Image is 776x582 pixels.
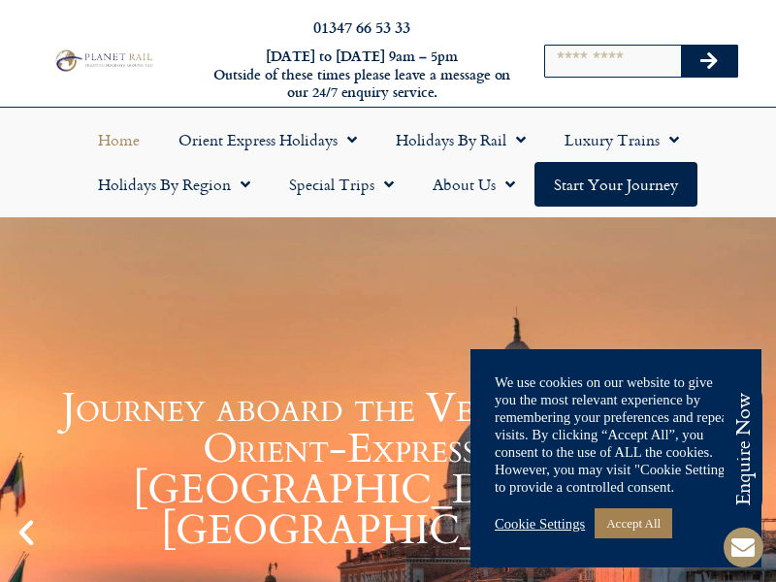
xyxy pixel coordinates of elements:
[595,508,672,538] a: Accept All
[681,46,737,77] button: Search
[211,48,512,102] h6: [DATE] to [DATE] 9am – 5pm Outside of these times please leave a message on our 24/7 enquiry serv...
[376,117,545,162] a: Holidays by Rail
[534,162,697,207] a: Start your Journey
[10,117,766,207] nav: Menu
[495,515,585,533] a: Cookie Settings
[313,16,410,38] a: 01347 66 53 33
[79,117,159,162] a: Home
[413,162,534,207] a: About Us
[270,162,413,207] a: Special Trips
[51,48,155,73] img: Planet Rail Train Holidays Logo
[79,162,270,207] a: Holidays by Region
[495,373,737,496] div: We use cookies on our website to give you the most relevant experience by remembering your prefer...
[545,117,698,162] a: Luxury Trains
[10,516,43,549] div: Previous slide
[48,388,727,551] h1: Journey aboard the Venice Simplon-Orient-Express from [GEOGRAPHIC_DATA] to [GEOGRAPHIC_DATA]
[159,117,376,162] a: Orient Express Holidays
